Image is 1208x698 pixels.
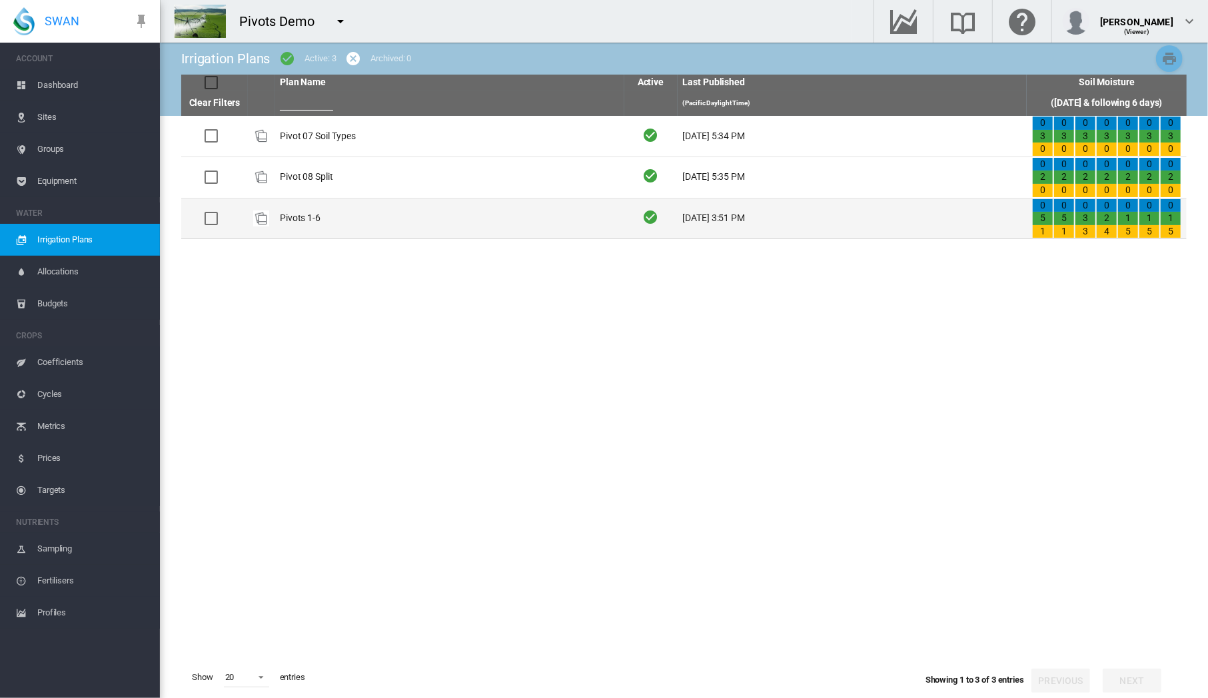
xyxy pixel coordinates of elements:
md-icon: icon-checkbox-marked-circle [279,51,295,67]
a: Clear Filters [189,97,241,108]
md-icon: Search the knowledge base [947,13,979,29]
span: Sites [37,101,149,133]
td: [DATE] 5:34 PM [678,116,1027,157]
div: Plan Id: 26090 [253,169,269,185]
div: 2 [1118,171,1138,184]
span: CROPS [16,325,149,346]
div: 5 [1161,225,1181,238]
span: Cycles [37,378,149,410]
span: Irrigation Plans [37,224,149,256]
md-icon: icon-cancel [346,51,362,67]
div: 2 [1054,171,1074,184]
div: Irrigation Plans [181,49,270,68]
div: 5 [1139,225,1159,238]
span: Profiles [37,597,149,629]
div: 0 [1161,184,1181,197]
th: Soil Moisture [1027,75,1187,91]
div: Active: 3 [304,53,336,65]
div: 0 [1161,117,1181,130]
div: 0 [1161,199,1181,212]
div: 0 [1054,158,1074,171]
button: Next [1103,669,1161,693]
span: Fertilisers [37,565,149,597]
td: [DATE] 5:35 PM [678,157,1027,198]
div: 2 [1097,171,1117,184]
span: Groups [37,133,149,165]
span: Equipment [37,165,149,197]
th: (Pacific Daylight Time) [678,91,1027,116]
div: 1 [1118,212,1138,225]
span: Showing 1 to 3 of 3 entries [925,675,1024,685]
div: 3 [1139,130,1159,143]
div: 2 [1161,171,1181,184]
div: 0 [1033,143,1053,156]
div: 0 [1139,184,1159,197]
div: 4 [1097,225,1117,238]
div: Plan Id: 18994 [253,210,269,226]
div: 3 [1075,212,1095,225]
div: 0 [1075,143,1095,156]
span: NUTRIENTS [16,512,149,533]
td: Pivot 08 Split [275,157,624,198]
img: product-image-placeholder.png [253,210,269,226]
span: Show [187,666,219,689]
img: product-image-placeholder.png [253,128,269,144]
div: 3 [1097,130,1117,143]
span: entries [275,666,310,689]
div: 0 [1118,184,1138,197]
div: 0 [1139,143,1159,156]
span: Coefficients [37,346,149,378]
div: 0 [1075,199,1095,212]
td: 0 2 0 0 2 0 0 2 0 0 2 0 0 2 0 0 2 0 0 2 0 [1027,157,1187,198]
button: Print Irrigation Plans [1156,45,1183,72]
div: 3 [1118,130,1138,143]
td: [DATE] 3:51 PM [678,198,1027,239]
img: profile.jpg [1063,8,1089,35]
span: Sampling [37,533,149,565]
span: Allocations [37,256,149,288]
div: 2 [1033,171,1053,184]
div: Archived: 0 [371,53,412,65]
div: 0 [1054,199,1074,212]
span: Targets [37,474,149,506]
button: Previous [1031,669,1090,693]
div: 0 [1118,199,1138,212]
div: 0 [1033,199,1053,212]
div: 1 [1139,212,1159,225]
div: 0 [1075,184,1095,197]
md-icon: icon-pin [133,13,149,29]
div: 0 [1054,143,1074,156]
div: 0 [1139,199,1159,212]
span: ACCOUNT [16,48,149,69]
div: 0 [1054,117,1074,130]
div: 0 [1075,117,1095,130]
div: 2 [1139,171,1159,184]
div: 2 [1097,212,1117,225]
div: 0 [1033,184,1053,197]
button: icon-menu-down [327,8,354,35]
div: 3 [1075,130,1095,143]
div: 0 [1097,184,1117,197]
md-icon: icon-menu-down [332,13,348,29]
div: 0 [1097,158,1117,171]
span: Prices [37,442,149,474]
img: DwraFM8HQLsLAAAAAElFTkSuQmCC [174,5,226,38]
div: 0 [1054,184,1074,197]
span: Budgets [37,288,149,320]
div: 3 [1054,130,1074,143]
div: 0 [1139,117,1159,130]
td: 0 3 0 0 3 0 0 3 0 0 3 0 0 3 0 0 3 0 0 3 0 [1027,116,1187,157]
span: Metrics [37,410,149,442]
th: Last Published [678,75,1027,91]
div: 0 [1118,117,1138,130]
span: Dashboard [37,69,149,101]
td: 0 5 1 0 5 1 0 3 3 0 2 4 0 1 5 0 1 5 0 1 5 [1027,198,1187,239]
div: 0 [1118,143,1138,156]
td: Pivots 1-6 [275,198,624,239]
div: 3 [1033,130,1053,143]
div: 5 [1033,212,1053,225]
div: 0 [1097,117,1117,130]
div: 0 [1161,158,1181,171]
div: 0 [1161,143,1181,156]
th: Active [624,75,678,91]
